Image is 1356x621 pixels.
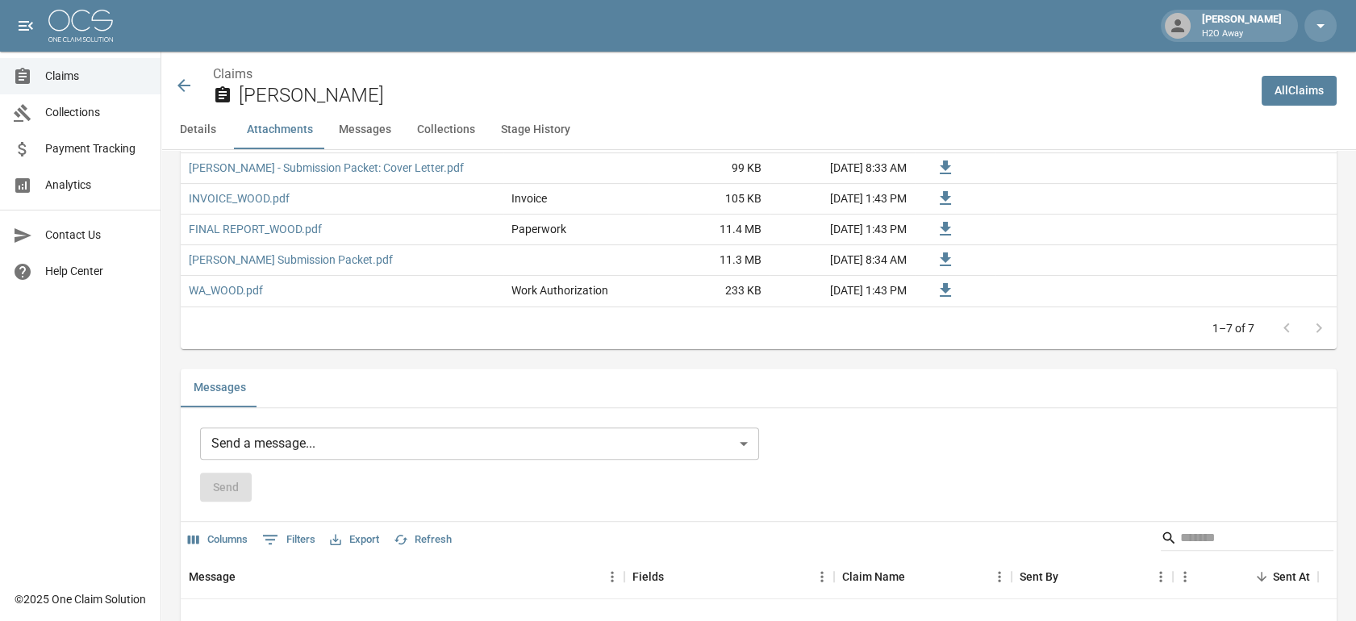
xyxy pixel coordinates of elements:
[45,68,148,85] span: Claims
[213,66,252,81] a: Claims
[45,104,148,121] span: Collections
[770,215,915,245] div: [DATE] 1:43 PM
[511,221,566,237] div: Paperwork
[45,140,148,157] span: Payment Tracking
[1149,565,1173,589] button: Menu
[1202,27,1282,41] p: H2O Away
[181,369,1337,407] div: related-list tabs
[234,110,326,149] button: Attachments
[189,282,263,298] a: WA_WOOD.pdf
[1273,554,1310,599] div: Sent At
[649,215,770,245] div: 11.4 MB
[649,276,770,306] div: 233 KB
[189,190,290,206] a: INVOICE_WOOD.pdf
[239,84,1249,107] h2: [PERSON_NAME]
[189,160,464,176] a: [PERSON_NAME] - Submission Packet: Cover Letter.pdf
[236,565,258,588] button: Sort
[326,527,383,552] button: Export
[189,221,322,237] a: FINAL REPORT_WOOD.pdf
[905,565,928,588] button: Sort
[624,554,834,599] div: Fields
[184,527,252,552] button: Select columns
[258,527,319,552] button: Show filters
[1058,565,1081,588] button: Sort
[770,184,915,215] div: [DATE] 1:43 PM
[1262,76,1337,106] a: AllClaims
[1161,525,1333,554] div: Search
[189,554,236,599] div: Message
[161,110,234,149] button: Details
[1173,565,1197,589] button: Menu
[649,153,770,184] div: 99 KB
[45,263,148,280] span: Help Center
[181,369,259,407] button: Messages
[390,527,456,552] button: Refresh
[1250,565,1273,588] button: Sort
[770,245,915,276] div: [DATE] 8:34 AM
[1020,554,1058,599] div: Sent By
[200,427,759,460] div: Send a message...
[15,591,146,607] div: © 2025 One Claim Solution
[987,565,1012,589] button: Menu
[649,184,770,215] div: 105 KB
[45,227,148,244] span: Contact Us
[48,10,113,42] img: ocs-logo-white-transparent.png
[161,110,1356,149] div: anchor tabs
[632,554,664,599] div: Fields
[511,190,547,206] div: Invoice
[189,252,393,268] a: [PERSON_NAME] Submission Packet.pdf
[326,110,404,149] button: Messages
[511,282,608,298] div: Work Authorization
[600,565,624,589] button: Menu
[488,110,583,149] button: Stage History
[810,565,834,589] button: Menu
[1212,320,1254,336] p: 1–7 of 7
[213,65,1249,84] nav: breadcrumb
[664,565,686,588] button: Sort
[1195,11,1288,40] div: [PERSON_NAME]
[834,554,1012,599] div: Claim Name
[770,153,915,184] div: [DATE] 8:33 AM
[770,276,915,306] div: [DATE] 1:43 PM
[1012,554,1173,599] div: Sent By
[404,110,488,149] button: Collections
[842,554,905,599] div: Claim Name
[10,10,42,42] button: open drawer
[45,177,148,194] span: Analytics
[1173,554,1318,599] div: Sent At
[181,554,624,599] div: Message
[649,245,770,276] div: 11.3 MB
